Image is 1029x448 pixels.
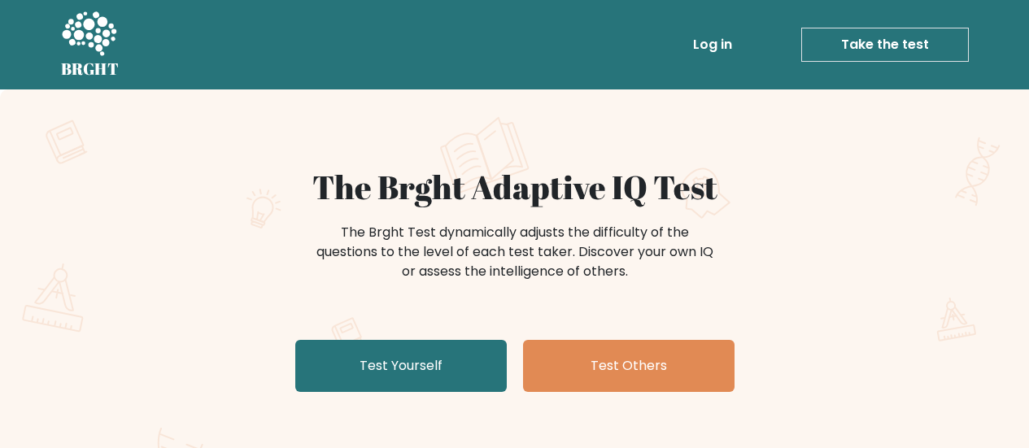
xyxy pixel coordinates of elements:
div: The Brght Test dynamically adjusts the difficulty of the questions to the level of each test take... [312,223,718,281]
a: Take the test [801,28,969,62]
h5: BRGHT [61,59,120,79]
a: Log in [687,28,739,61]
a: Test Others [523,340,735,392]
a: BRGHT [61,7,120,83]
h1: The Brght Adaptive IQ Test [118,167,912,207]
a: Test Yourself [295,340,507,392]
